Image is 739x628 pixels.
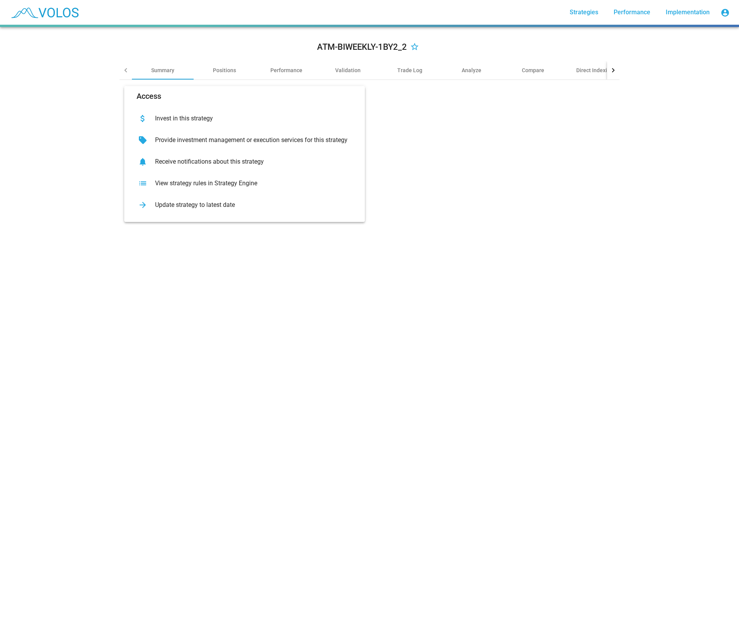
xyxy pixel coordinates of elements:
div: View strategy rules in Strategy Engine [149,179,353,187]
div: Direct Indexing [576,66,613,74]
span: Performance [614,8,650,16]
mat-icon: attach_money [137,112,149,125]
div: Summary [151,66,174,74]
div: Trade Log [397,66,422,74]
div: Validation [335,66,361,74]
mat-card-title: Access [137,92,161,100]
div: Provide investment management or execution services for this strategy [149,136,353,144]
a: Performance [607,5,656,19]
div: Analyze [462,66,481,74]
a: Strategies [564,5,604,19]
div: Positions [213,66,236,74]
mat-icon: sell [137,134,149,146]
div: Receive notifications about this strategy [149,158,353,166]
a: Implementation [660,5,716,19]
div: Performance [270,66,302,74]
button: View strategy rules in Strategy Engine [130,173,359,194]
button: Receive notifications about this strategy [130,151,359,173]
button: Update strategy to latest date [130,194,359,216]
mat-icon: account_circle [720,8,730,17]
button: Provide investment management or execution services for this strategy [130,129,359,151]
div: Compare [522,66,544,74]
img: blue_transparent.png [6,3,83,22]
div: Update strategy to latest date [149,201,353,209]
mat-icon: star_border [410,43,419,52]
mat-icon: list [137,177,149,190]
mat-icon: arrow_forward [137,199,149,211]
span: Implementation [666,8,710,16]
div: ATM-BIWEEKLY-1BY2_2 [317,41,407,53]
button: Invest in this strategy [130,108,359,129]
mat-icon: notifications [137,156,149,168]
div: Invest in this strategy [149,115,353,122]
summary: AccessInvest in this strategyProvide investment management or execution services for this strateg... [120,80,619,228]
span: Strategies [570,8,598,16]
